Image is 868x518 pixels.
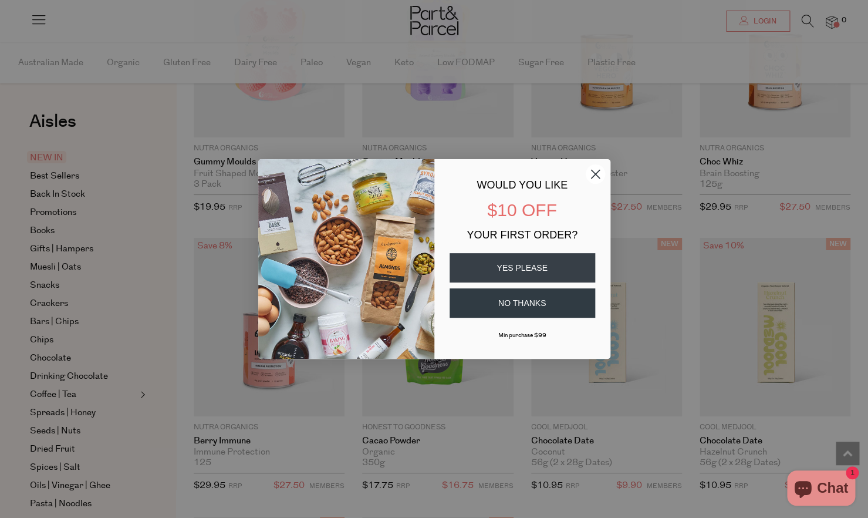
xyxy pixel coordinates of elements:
button: YES PLEASE [450,253,595,282]
span: $10 OFF [487,200,556,220]
span: YOUR FIRST ORDER? [467,229,577,241]
img: 43fba0fb-7538-40bc-babb-ffb1a4d097bc.jpeg [258,159,434,359]
button: Close dialog [585,164,606,184]
span: WOULD YOU LIKE [477,179,568,191]
button: NO THANKS [450,288,595,318]
inbox-online-store-chat: Shopify online store chat [783,470,859,509]
span: Min purchase $99 [498,331,546,339]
